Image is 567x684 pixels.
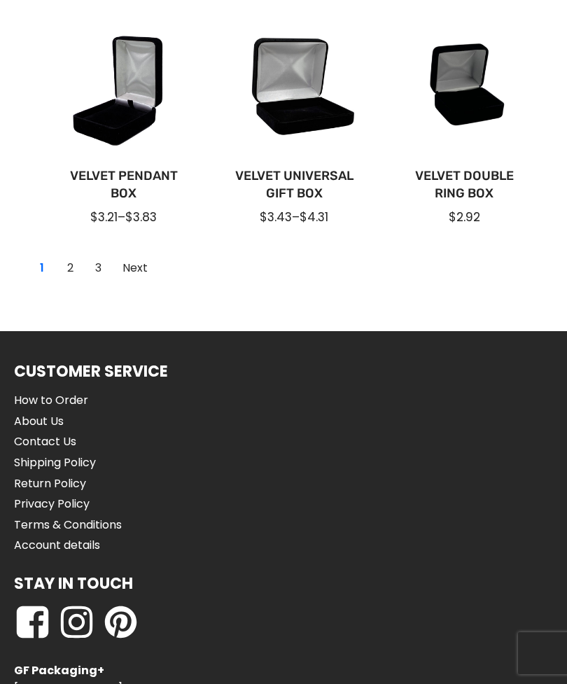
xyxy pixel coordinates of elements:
[14,454,122,472] a: Shipping Policy
[231,209,356,225] div: –
[31,257,53,279] a: Current Page, Page 1
[14,571,133,596] h1: Stay in Touch
[125,209,157,225] span: $3.83
[402,209,527,225] div: $2.92
[14,391,122,410] a: How to Order
[61,167,186,202] a: Velvet Pendant Box
[14,475,122,493] a: Return Policy
[61,209,186,225] div: –
[402,167,527,202] a: Velvet Double Ring Box
[14,516,122,534] a: Terms & Conditions
[14,359,168,384] h1: Customer Service
[14,433,122,451] a: Contact Us
[115,257,155,279] a: Go to Page 2
[90,209,118,225] span: $3.21
[14,412,122,431] a: About Us
[28,254,158,282] nav: Page navigation
[300,209,328,225] span: $4.31
[87,257,109,279] a: Go to Page 3
[14,662,104,678] strong: GF Packaging+
[14,495,122,513] a: Privacy Policy
[59,257,81,279] a: Go to Page 2
[231,167,356,202] a: Velvet Universal Gift Box
[14,536,122,554] a: Account details
[260,209,292,225] span: $3.43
